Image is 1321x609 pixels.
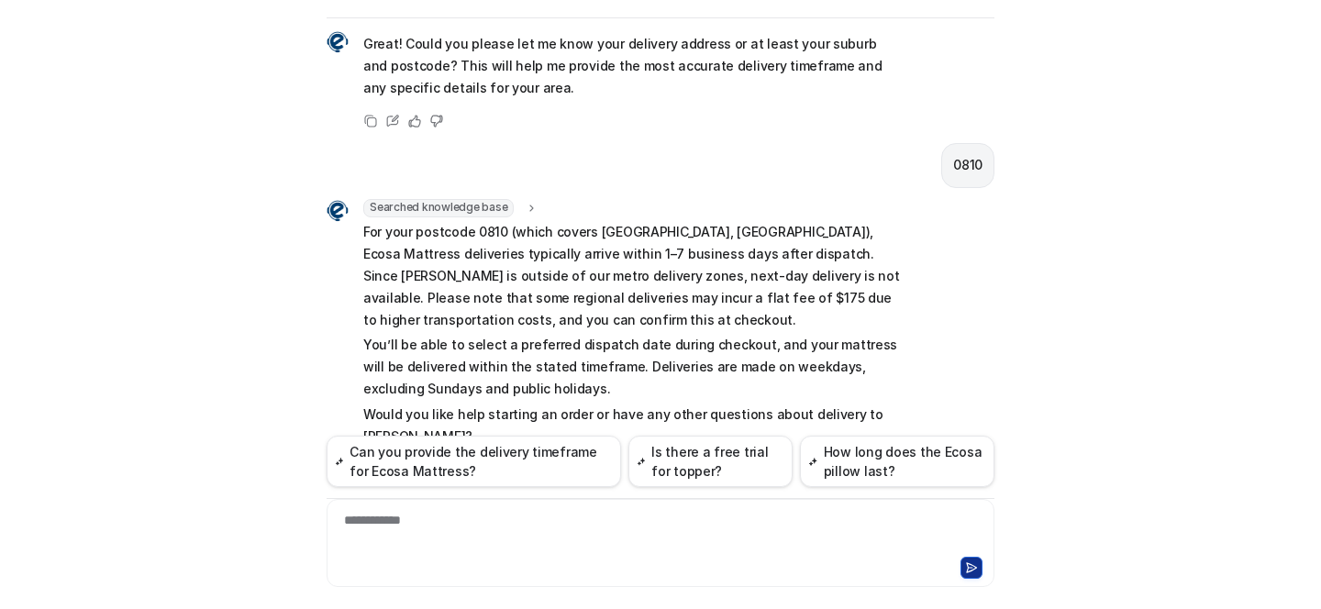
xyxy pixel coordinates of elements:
[953,154,982,176] p: 0810
[327,31,349,53] img: Widget
[327,436,621,487] button: Can you provide the delivery timeframe for Ecosa Mattress?
[363,199,514,217] span: Searched knowledge base
[800,436,994,487] button: How long does the Ecosa pillow last?
[628,436,793,487] button: Is there a free trial for topper?
[363,221,900,331] p: For your postcode 0810 (which covers [GEOGRAPHIC_DATA], [GEOGRAPHIC_DATA]), Ecosa Mattress delive...
[363,404,900,448] p: Would you like help starting an order or have any other questions about delivery to [PERSON_NAME]?
[363,334,900,400] p: You’ll be able to select a preferred dispatch date during checkout, and your mattress will be del...
[363,33,900,99] p: Great! Could you please let me know your delivery address or at least your suburb and postcode? T...
[327,200,349,222] img: Widget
